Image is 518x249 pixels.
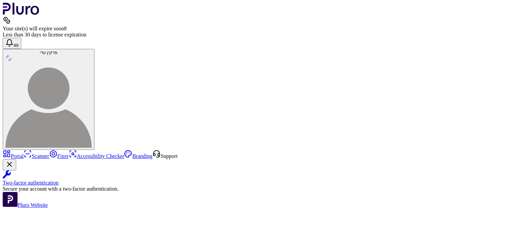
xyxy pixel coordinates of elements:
div: Your site(s) will expire soon [3,26,515,32]
img: פרקין עדי [5,61,92,148]
aside: Sidebar menu [3,150,515,208]
button: Close Two-factor authentication notification [3,159,16,170]
a: Portal [3,153,24,159]
div: Less than 30 days to license expiration [3,32,515,38]
a: Accessibility Checker [69,153,124,159]
a: Open Support screen [152,153,178,159]
span: 8 [64,26,66,31]
a: Fixer [49,153,69,159]
span: 99 [13,43,19,48]
div: Two-factor authentication [3,180,515,186]
span: פרקין עדי [40,50,58,55]
div: Secure your account with a two-factor authentication. [3,186,515,192]
a: Logo [3,10,39,16]
a: Branding [124,153,152,159]
button: Open notifications, you have 392 new notifications [3,38,21,49]
a: Two-factor authentication [3,170,515,186]
button: פרקין עדיפרקין עדי [3,49,94,150]
a: Scanner [24,153,49,159]
a: Open Pluro Website [3,202,48,208]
